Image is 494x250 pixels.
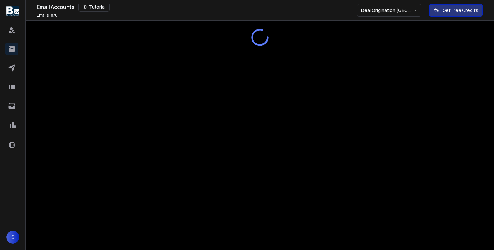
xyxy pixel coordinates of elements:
[361,7,413,14] p: Deal Origination [GEOGRAPHIC_DATA]
[51,13,58,18] span: 0 / 0
[37,13,58,18] p: Emails :
[6,6,19,16] img: logo
[6,231,19,244] button: S
[37,3,357,12] div: Email Accounts
[78,3,110,12] button: Tutorial
[429,4,483,17] button: Get Free Credits
[443,7,478,14] p: Get Free Credits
